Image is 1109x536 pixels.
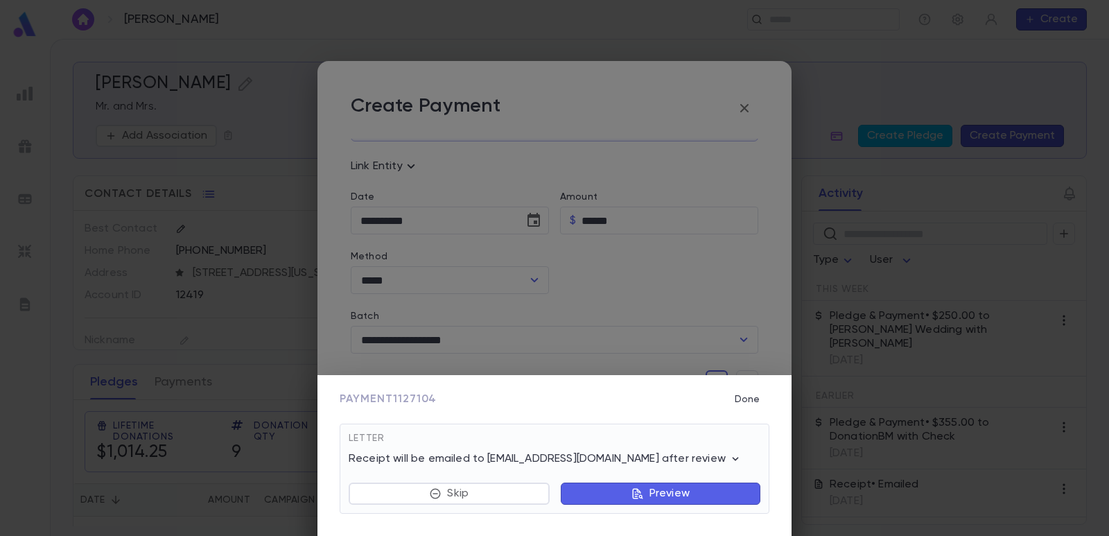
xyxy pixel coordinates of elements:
[349,433,760,452] div: Letter
[349,452,742,466] p: Receipt will be emailed to [EMAIL_ADDRESS][DOMAIN_NAME] after review
[349,483,550,505] button: Skip
[725,386,769,413] button: Done
[340,392,437,406] span: Payment 1127104
[447,487,469,501] p: Skip
[561,483,760,505] button: Preview
[649,487,690,501] p: Preview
